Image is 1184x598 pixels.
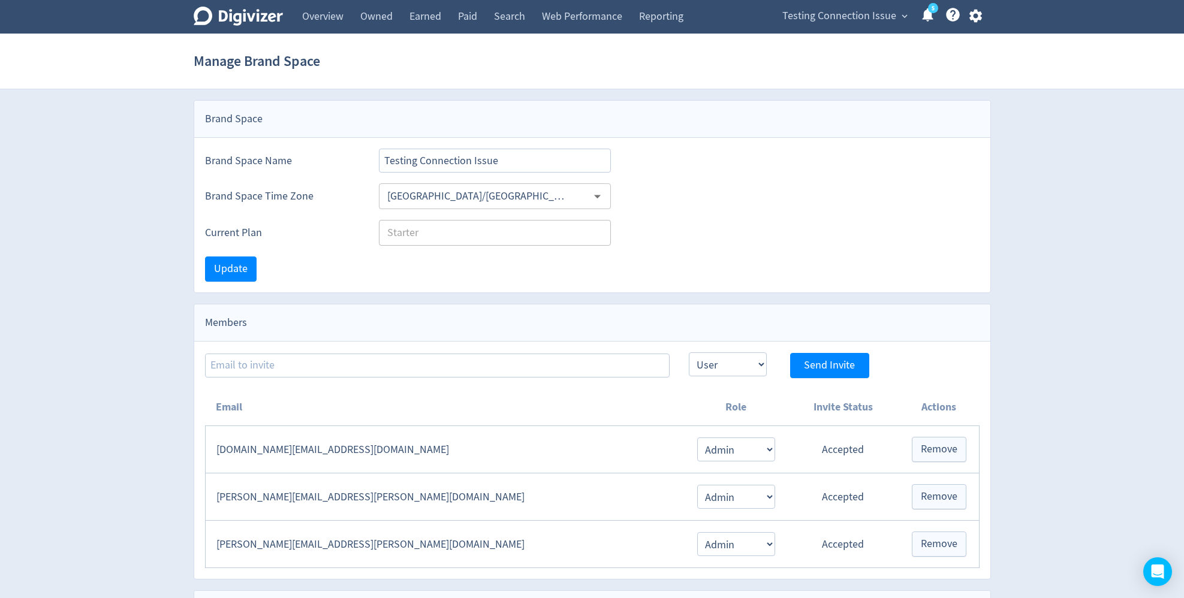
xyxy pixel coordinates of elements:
td: Accepted [787,473,899,521]
th: Email [205,389,685,426]
button: Testing Connection Issue [778,7,911,26]
input: Select Timezone [382,187,573,206]
span: Testing Connection Issue [782,7,896,26]
span: Update [214,264,248,274]
label: Brand Space Name [205,153,360,168]
td: [PERSON_NAME][EMAIL_ADDRESS][PERSON_NAME][DOMAIN_NAME] [205,521,685,568]
text: 5 [931,4,934,13]
span: Send Invite [804,360,855,371]
label: Brand Space Time Zone [205,189,360,204]
input: Brand Space [379,149,611,173]
button: Open [588,187,607,206]
span: expand_more [899,11,910,22]
h1: Manage Brand Space [194,42,320,80]
div: Open Intercom Messenger [1143,557,1172,586]
a: 5 [928,3,938,13]
span: Remove [921,444,957,455]
button: Remove [912,484,966,509]
input: Email to invite [205,354,670,377]
th: Invite Status [787,389,899,426]
button: Remove [912,437,966,462]
div: Members [194,304,990,342]
button: Remove [912,531,966,557]
th: Actions [899,389,979,426]
span: Remove [921,491,957,502]
div: Brand Space [194,101,990,138]
th: Role [685,389,787,426]
td: Accepted [787,521,899,568]
label: Current Plan [205,225,360,240]
td: Accepted [787,426,899,473]
td: [DOMAIN_NAME][EMAIL_ADDRESS][DOMAIN_NAME] [205,426,685,473]
td: [PERSON_NAME][EMAIL_ADDRESS][PERSON_NAME][DOMAIN_NAME] [205,473,685,521]
button: Update [205,256,257,282]
span: Remove [921,539,957,549]
button: Send Invite [790,353,869,378]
